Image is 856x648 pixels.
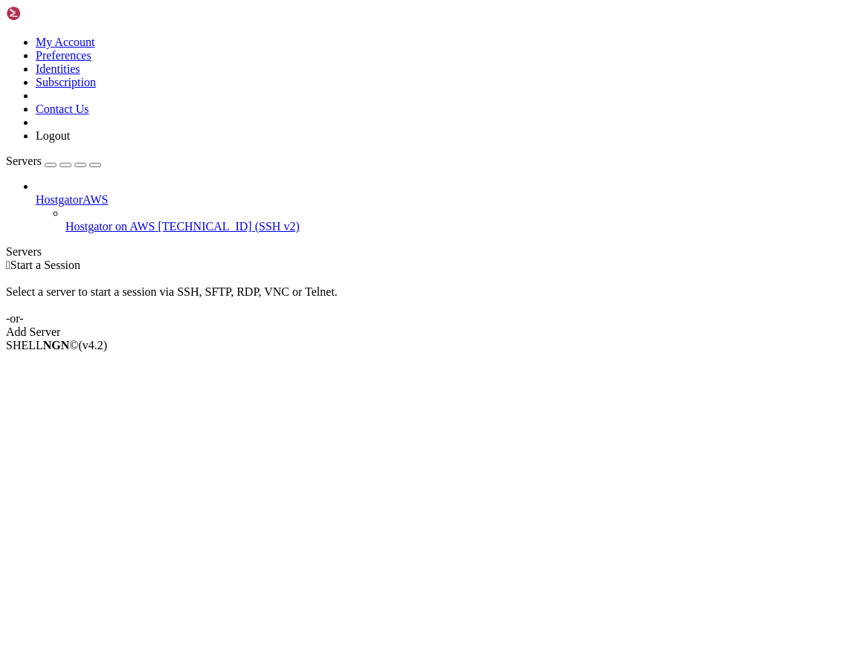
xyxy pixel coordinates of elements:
a: Hostgator on AWS [TECHNICAL_ID] (SSH v2) [65,220,850,233]
div: Add Server [6,325,850,339]
a: Preferences [36,49,91,62]
a: My Account [36,36,95,48]
span: HostgatorAWS [36,193,108,206]
span: Hostgator on AWS [65,220,155,233]
a: HostgatorAWS [36,193,850,207]
li: HostgatorAWS [36,180,850,233]
span: [TECHNICAL_ID] (SSH v2) [158,220,300,233]
a: Identities [36,62,80,75]
a: Contact Us [36,103,89,115]
b: NGN [43,339,70,351]
span: Servers [6,155,42,167]
div: Servers [6,245,850,259]
li: Hostgator on AWS [TECHNICAL_ID] (SSH v2) [65,207,850,233]
span: SHELL © [6,339,107,351]
a: Logout [36,129,70,142]
div: Select a server to start a session via SSH, SFTP, RDP, VNC or Telnet. -or- [6,272,850,325]
span: Start a Session [10,259,80,271]
span: 4.2.0 [79,339,108,351]
img: Shellngn [6,6,91,21]
a: Servers [6,155,101,167]
span:  [6,259,10,271]
a: Subscription [36,76,96,88]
